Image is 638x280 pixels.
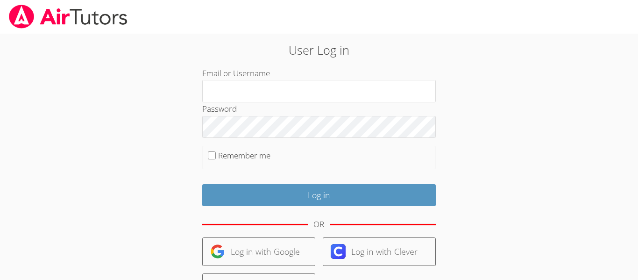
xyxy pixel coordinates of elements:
a: Log in with Clever [323,237,436,266]
input: Log in [202,184,436,206]
label: Email or Username [202,68,270,79]
label: Remember me [218,150,270,161]
label: Password [202,103,237,114]
img: clever-logo-6eab21bc6e7a338710f1a6ff85c0baf02591cd810cc4098c63d3a4b26e2feb20.svg [331,244,346,259]
div: OR [313,218,324,231]
h2: User Log in [147,41,491,59]
a: Log in with Google [202,237,315,266]
img: google-logo-50288ca7cdecda66e5e0955fdab243c47b7ad437acaf1139b6f446037453330a.svg [210,244,225,259]
img: airtutors_banner-c4298cdbf04f3fff15de1276eac7730deb9818008684d7c2e4769d2f7ddbe033.png [8,5,128,29]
